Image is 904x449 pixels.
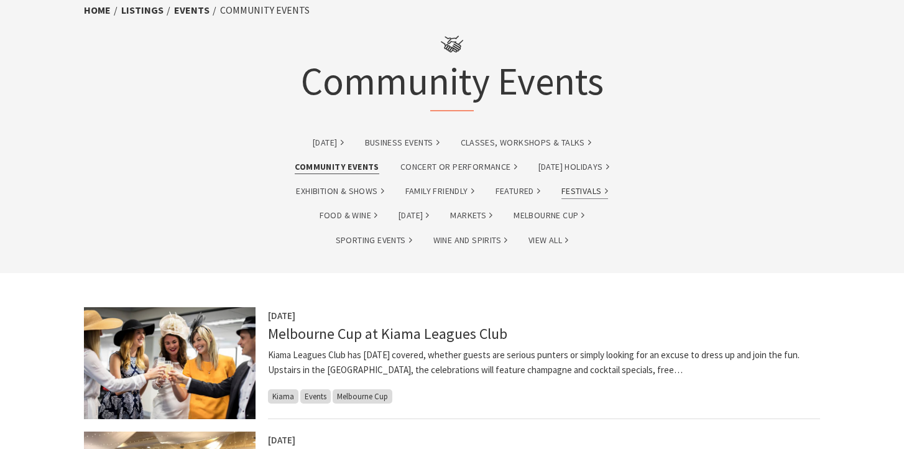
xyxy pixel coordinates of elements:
a: Classes, Workshops & Talks [461,136,591,150]
img: melbourne cup [84,307,256,419]
a: Featured [496,184,540,198]
h1: Community Events [301,25,604,111]
a: Food & Wine [320,208,377,223]
a: Markets [450,208,492,223]
li: Community Events [220,2,310,19]
a: Melbourne Cup [514,208,584,223]
a: Sporting Events [336,233,412,248]
a: Community Events [295,160,379,174]
a: Business Events [365,136,440,150]
a: Exhibition & Shows [296,184,384,198]
a: Festivals [561,184,608,198]
a: Melbourne Cup at Kiama Leagues Club [268,324,507,343]
a: [DATE] Holidays [538,160,609,174]
a: View All [528,233,568,248]
span: [DATE] [268,434,295,446]
span: Kiama [268,389,298,404]
span: Events [300,389,331,404]
a: Wine and Spirits [433,233,507,248]
a: [DATE] [313,136,343,150]
a: Events [174,4,210,17]
span: [DATE] [268,310,295,322]
a: Home [84,4,111,17]
a: [DATE] [399,208,429,223]
a: Family Friendly [405,184,474,198]
p: Kiama Leagues Club has [DATE] covered, whether guests are serious punters or simply looking for a... [268,348,820,377]
a: Concert or Performance [400,160,517,174]
span: Melbourne Cup [333,389,392,404]
a: listings [121,4,164,17]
